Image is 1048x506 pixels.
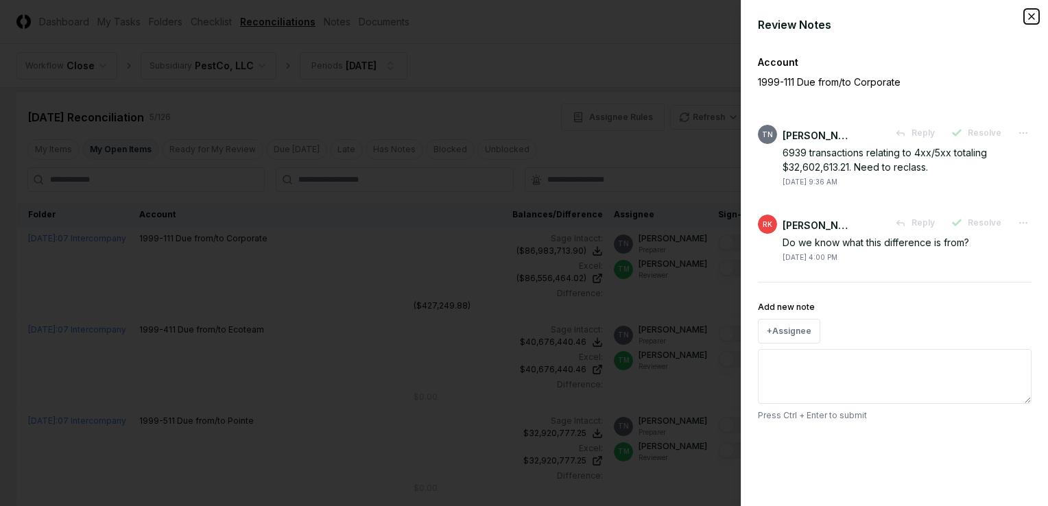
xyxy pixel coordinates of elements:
p: Press Ctrl + Enter to submit [758,409,1032,422]
div: 6939 transactions relating to 4xx/5xx totaling $32,602,613.21. Need to reclass. [783,145,1032,174]
span: RK [763,219,772,230]
div: [DATE] 9:36 AM [783,177,837,187]
button: Resolve [943,210,1010,235]
button: Reply [887,121,943,145]
label: Add new note [758,302,815,312]
div: Review Notes [758,16,1032,33]
div: Do we know what this difference is from? [783,235,1032,250]
button: Reply [887,210,943,235]
span: Resolve [968,127,1001,139]
button: +Assignee [758,319,820,344]
div: [PERSON_NAME] [783,128,851,143]
button: Resolve [943,121,1010,145]
div: Account [758,55,1032,69]
div: [DATE] 4:00 PM [783,252,837,263]
div: [PERSON_NAME] [783,218,851,232]
span: Resolve [968,217,1001,229]
span: TN [762,130,773,140]
p: 1999-111 Due from/to Corporate [758,75,984,89]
